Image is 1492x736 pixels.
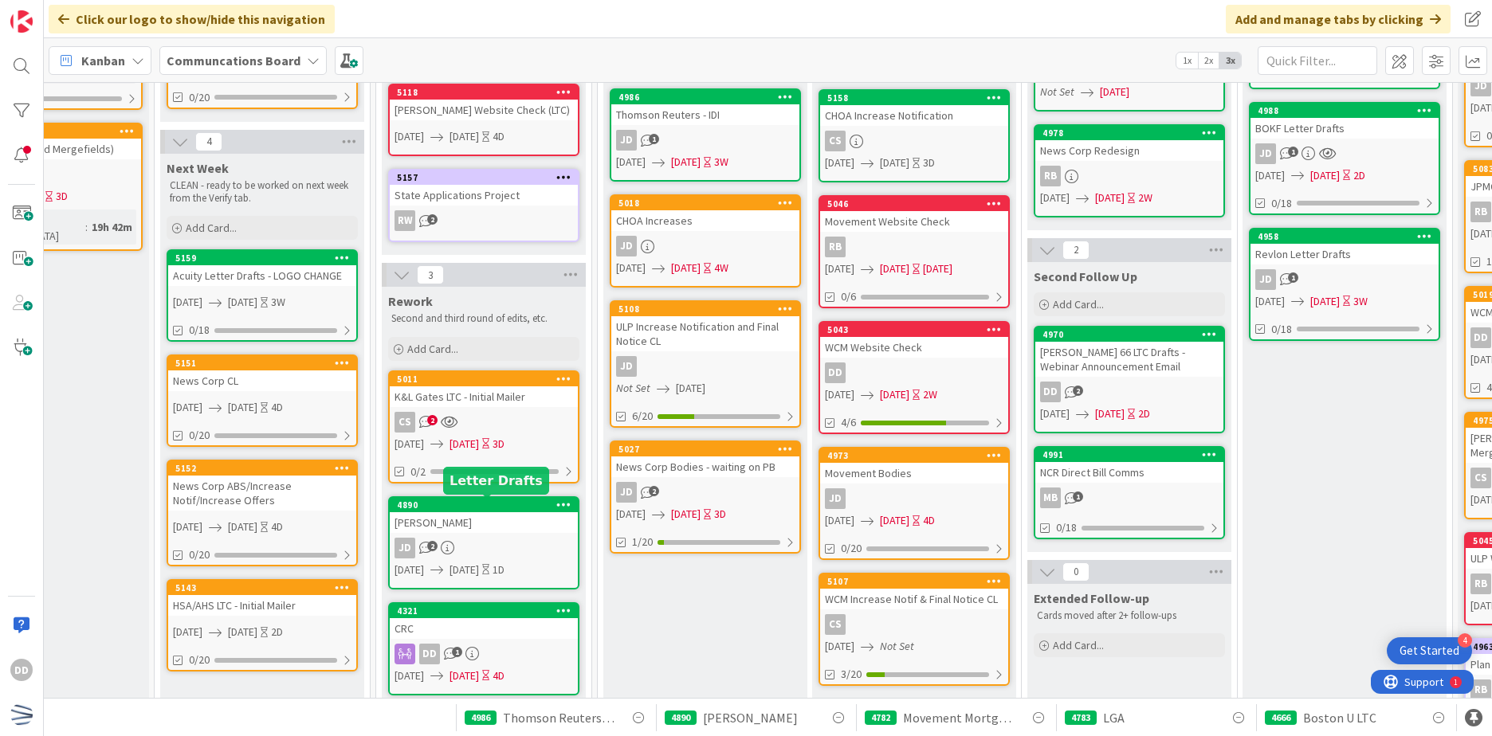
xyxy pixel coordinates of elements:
[841,666,862,683] span: 3/20
[395,562,424,578] span: [DATE]
[390,644,578,664] div: DD
[1035,126,1223,140] div: 4978
[167,460,358,566] a: 5152News Corp ABS/Increase Notif/Increase Offers[DATE][DATE]4D0/20
[880,386,909,403] span: [DATE]
[419,644,440,664] div: DD
[825,260,854,277] span: [DATE]
[819,447,1010,560] a: 4973Movement BodiesJD[DATE][DATE]4D0/20
[632,408,653,425] span: 6/20
[397,87,578,98] div: 5118
[186,221,237,235] span: Add Card...
[390,210,578,231] div: RW
[168,265,356,286] div: Acuity Letter Drafts - LOGO CHANGE
[611,482,799,503] div: JD
[390,372,578,407] div: 5011K&L Gates LTC - Initial Mailer
[49,5,335,33] div: Click our logo to show/hide this navigation
[228,519,257,535] span: [DATE]
[417,265,444,284] span: 3
[1470,679,1491,700] div: RB
[1062,562,1090,581] span: 0
[820,448,1008,483] div: 4973Movement Bodies
[271,519,283,535] div: 4D
[1258,105,1439,116] div: 4988
[228,624,257,640] span: [DATE]
[820,323,1008,358] div: 5043WCM Website Check
[923,512,935,529] div: 4D
[611,442,799,456] div: 5027
[1353,167,1365,184] div: 2D
[1042,449,1223,460] div: 4991
[271,294,285,311] div: 3W
[85,218,88,236] span: :
[827,576,1008,587] div: 5107
[819,321,1010,434] a: 5043WCM Website CheckDD[DATE][DATE]2W4/6
[819,89,1010,182] a: 5158CHOA Increase NotificationCS[DATE][DATE]3D
[175,463,356,474] div: 5152
[1103,708,1125,727] span: LGA
[10,659,33,681] div: DD
[611,236,799,256] div: JD
[611,302,799,351] div: 5108ULP Increase Notification and Final Notice CL
[1040,405,1070,422] span: [DATE]
[175,582,356,593] div: 5143
[841,288,856,305] span: 0/6
[390,498,578,533] div: 4890[PERSON_NAME]
[189,546,210,563] span: 0/20
[465,711,497,725] div: 4986
[1258,231,1439,242] div: 4958
[1034,326,1225,433] a: 4970[PERSON_NAME] 66 LTC Drafts - Webinar Announcement EmailDD[DATE][DATE]2D
[1249,102,1440,215] a: 4988BOKF Letter DraftsJD[DATE][DATE]2D0/18
[1138,405,1150,422] div: 2D
[1387,637,1472,664] div: Open Get Started checklist, remaining modules: 4
[923,260,952,277] div: [DATE]
[10,703,33,726] img: avatar
[390,412,578,433] div: CS
[714,506,726,523] div: 3D
[671,154,701,170] span: [DATE]
[819,573,1010,686] a: 5107WCM Increase Notif & Final Notice CLCS[DATE]Not Set3/20
[1255,269,1276,290] div: JD
[1035,342,1223,377] div: [PERSON_NAME] 66 LTC Drafts - Webinar Announcement Email
[841,414,856,431] span: 4/6
[1053,297,1104,311] span: Add Card...
[1303,708,1376,727] span: Boston U LTC
[825,488,846,509] div: JD
[427,415,438,425] span: 2
[671,260,701,276] span: [DATE]
[610,88,801,182] a: 4986Thomson Reuters - IDIJD[DATE][DATE]3W
[703,708,798,727] span: [PERSON_NAME]
[1035,166,1223,186] div: RB
[395,128,424,145] span: [DATE]
[1035,382,1223,402] div: DD
[173,624,202,640] span: [DATE]
[611,90,799,125] div: 4986Thomson Reuters - IDI
[1470,202,1491,222] div: RB
[390,386,578,407] div: K&L Gates LTC - Initial Mailer
[820,614,1008,635] div: CS
[632,534,653,550] span: 1/20
[397,374,578,385] div: 5011
[923,386,937,403] div: 2W
[1056,519,1077,536] span: 0/18
[407,342,458,356] span: Add Card...
[616,130,637,151] div: JD
[1251,104,1439,139] div: 4988BOKF Letter Drafts
[611,90,799,104] div: 4986
[271,624,283,640] div: 2D
[189,427,210,444] span: 0/20
[825,512,854,529] span: [DATE]
[410,464,426,480] span: 0/2
[820,237,1008,257] div: RB
[493,667,505,684] div: 4D
[1035,462,1223,483] div: NCR Direct Bill Comms
[228,399,257,416] span: [DATE]
[81,51,125,70] span: Kanban
[1040,166,1061,186] div: RB
[1198,53,1219,69] span: 2x
[388,602,579,695] a: 4321CRCDD[DATE][DATE]4D
[1458,633,1472,648] div: 4
[1040,190,1070,206] span: [DATE]
[825,638,854,655] span: [DATE]
[671,506,701,523] span: [DATE]
[450,562,479,578] span: [DATE]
